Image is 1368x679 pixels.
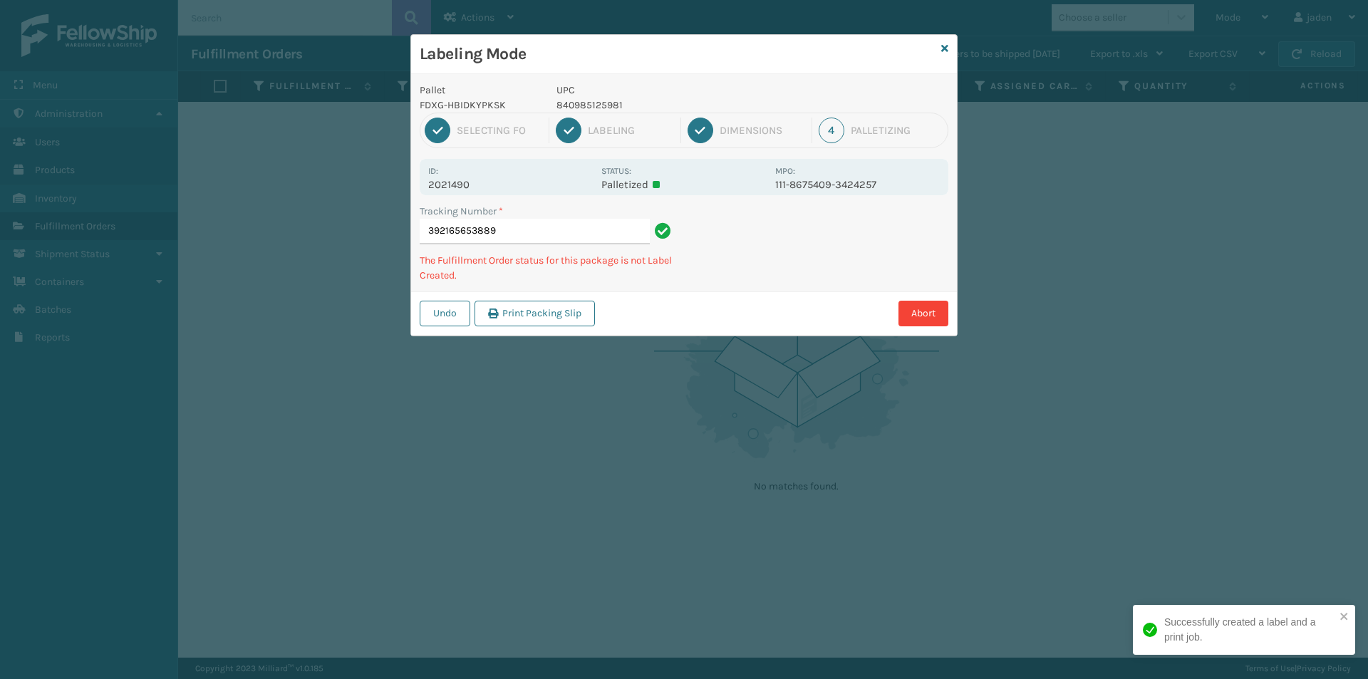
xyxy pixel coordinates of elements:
button: close [1339,611,1349,624]
div: 4 [819,118,844,143]
p: Palletized [601,178,766,191]
div: 3 [688,118,713,143]
p: Pallet [420,83,539,98]
div: Palletizing [851,124,943,137]
button: Abort [898,301,948,326]
label: Id: [428,166,438,176]
button: Print Packing Slip [475,301,595,326]
div: 2 [556,118,581,143]
p: 840985125981 [556,98,767,113]
div: Dimensions [720,124,805,137]
label: Tracking Number [420,204,503,219]
div: Successfully created a label and a print job. [1164,615,1335,645]
div: Labeling [588,124,673,137]
p: 111-8675409-3424257 [775,178,940,191]
div: Selecting FO [457,124,542,137]
h3: Labeling Mode [420,43,936,65]
div: 1 [425,118,450,143]
label: MPO: [775,166,795,176]
button: Undo [420,301,470,326]
p: FDXG-HBIDKYPKSK [420,98,539,113]
p: 2021490 [428,178,593,191]
label: Status: [601,166,631,176]
p: The Fulfillment Order status for this package is not Label Created. [420,253,675,283]
p: UPC [556,83,767,98]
